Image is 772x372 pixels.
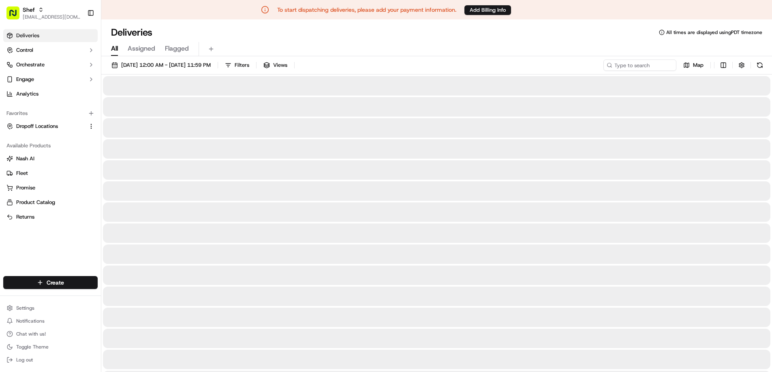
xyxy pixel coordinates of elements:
[16,213,34,221] span: Returns
[128,44,155,53] span: Assigned
[693,62,704,69] span: Map
[3,181,98,194] button: Promise
[3,341,98,353] button: Toggle Theme
[6,199,94,206] a: Product Catalog
[108,60,214,71] button: [DATE] 12:00 AM - [DATE] 11:59 PM
[23,6,35,14] button: Shef
[260,60,291,71] button: Views
[16,47,33,54] span: Control
[680,60,707,71] button: Map
[16,123,58,130] span: Dropoff Locations
[235,62,249,69] span: Filters
[3,73,98,86] button: Engage
[3,196,98,209] button: Product Catalog
[6,123,85,130] a: Dropoff Locations
[3,29,98,42] a: Deliveries
[16,170,28,177] span: Fleet
[3,210,98,223] button: Returns
[3,120,98,133] button: Dropoff Locations
[16,344,49,350] span: Toggle Theme
[221,60,253,71] button: Filters
[3,58,98,71] button: Orchestrate
[111,26,152,39] h1: Deliveries
[3,276,98,289] button: Create
[111,44,118,53] span: All
[16,199,55,206] span: Product Catalog
[603,60,676,71] input: Type to search
[6,170,94,177] a: Fleet
[6,213,94,221] a: Returns
[3,354,98,366] button: Log out
[16,184,35,191] span: Promise
[23,14,81,20] button: [EMAIL_ADDRESS][DOMAIN_NAME]
[3,152,98,165] button: Nash AI
[47,278,64,287] span: Create
[121,62,211,69] span: [DATE] 12:00 AM - [DATE] 11:59 PM
[3,167,98,180] button: Fleet
[16,61,45,68] span: Orchestrate
[16,305,34,311] span: Settings
[6,155,94,162] a: Nash AI
[666,29,762,36] span: All times are displayed using PDT timezone
[277,6,456,14] p: To start dispatching deliveries, please add your payment information.
[3,44,98,57] button: Control
[16,90,38,98] span: Analytics
[3,87,98,100] a: Analytics
[6,184,94,191] a: Promise
[16,32,39,39] span: Deliveries
[16,76,34,83] span: Engage
[165,44,189,53] span: Flagged
[464,5,511,15] button: Add Billing Info
[3,3,84,23] button: Shef[EMAIL_ADDRESS][DOMAIN_NAME]
[3,139,98,152] div: Available Products
[16,357,33,363] span: Log out
[3,328,98,340] button: Chat with us!
[3,302,98,314] button: Settings
[16,155,34,162] span: Nash AI
[3,315,98,327] button: Notifications
[3,107,98,120] div: Favorites
[16,331,46,337] span: Chat with us!
[273,62,287,69] span: Views
[16,318,45,324] span: Notifications
[754,60,766,71] button: Refresh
